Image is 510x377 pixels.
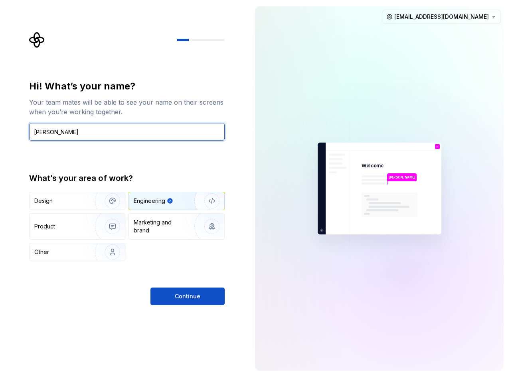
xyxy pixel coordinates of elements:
[134,218,188,234] div: Marketing and brand
[29,123,225,141] input: Han Solo
[389,175,415,180] p: [PERSON_NAME]
[34,197,53,205] div: Design
[383,10,500,24] button: [EMAIL_ADDRESS][DOMAIN_NAME]
[175,292,200,300] span: Continue
[29,80,225,93] div: Hi! What’s your name?
[29,32,45,48] svg: Supernova Logo
[29,97,225,117] div: Your team mates will be able to see your name on their screens when you’re working together.
[29,173,225,184] div: What’s your area of work?
[34,222,55,230] div: Product
[34,248,49,256] div: Other
[437,145,438,148] p: E
[134,197,165,205] div: Engineering
[394,13,489,21] span: [EMAIL_ADDRESS][DOMAIN_NAME]
[362,163,383,169] p: Welcome
[150,288,225,305] button: Continue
